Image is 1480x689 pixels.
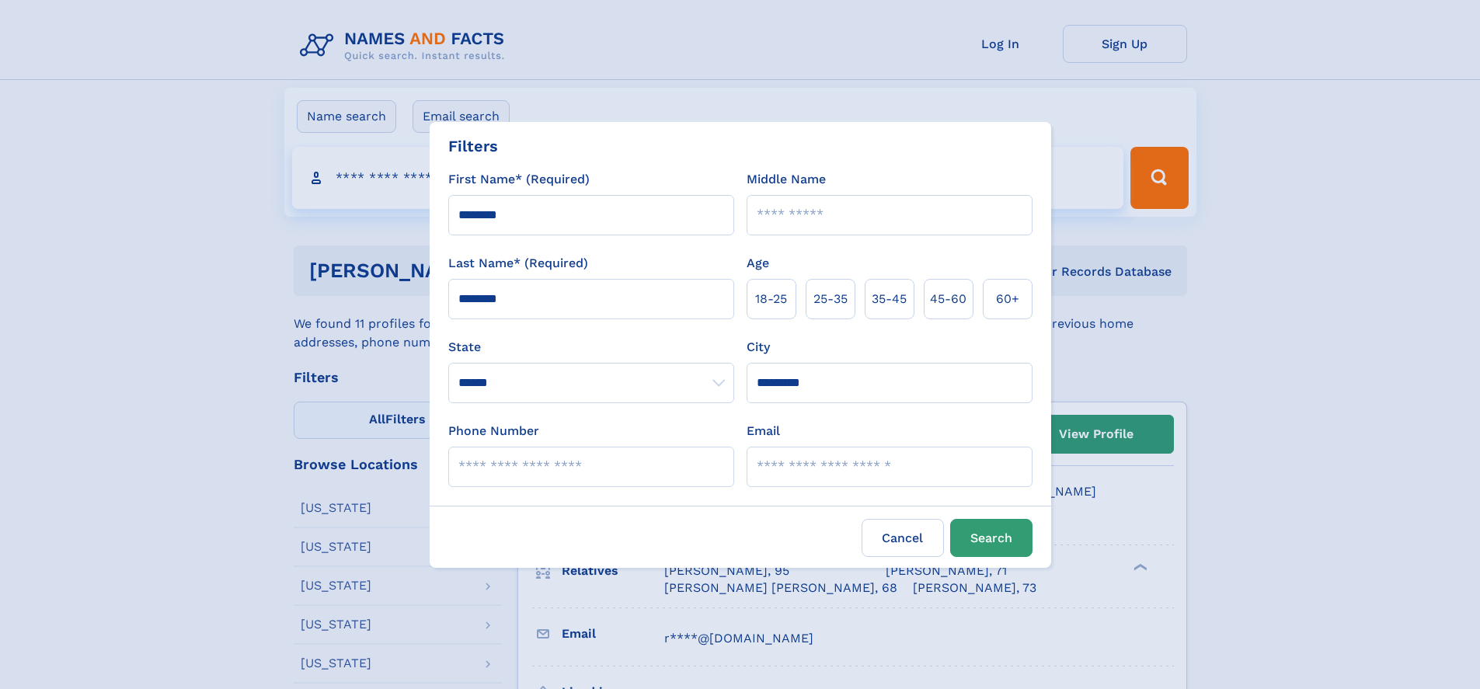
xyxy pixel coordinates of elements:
label: City [747,338,770,357]
label: Phone Number [448,422,539,440]
span: 45‑60 [930,290,966,308]
span: 18‑25 [755,290,787,308]
label: State [448,338,734,357]
div: Filters [448,134,498,158]
label: Last Name* (Required) [448,254,588,273]
label: Email [747,422,780,440]
button: Search [950,519,1033,557]
label: First Name* (Required) [448,170,590,189]
span: 35‑45 [872,290,907,308]
span: 25‑35 [813,290,848,308]
span: 60+ [996,290,1019,308]
label: Cancel [862,519,944,557]
label: Age [747,254,769,273]
label: Middle Name [747,170,826,189]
